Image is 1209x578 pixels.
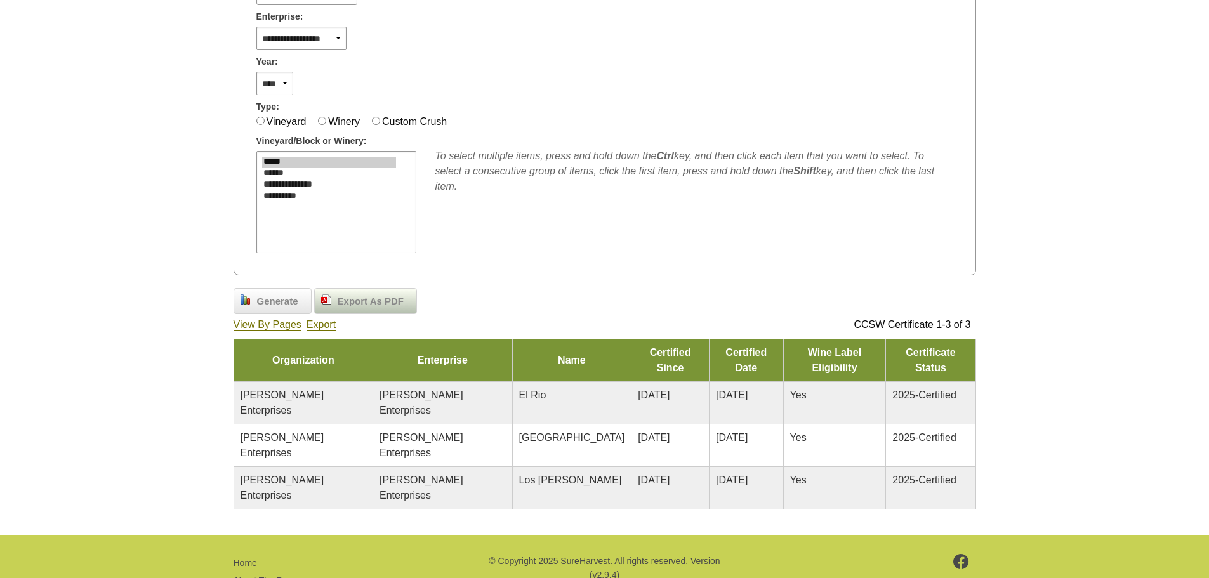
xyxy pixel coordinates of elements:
span: 2025-Certified [892,475,956,485]
span: Vineyard/Block or Winery: [256,135,367,148]
span: Yes [790,390,807,400]
span: Yes [790,432,807,443]
span: [PERSON_NAME] Enterprises [241,432,324,458]
span: Enterprise: [256,10,303,23]
span: Year: [256,55,278,69]
div: To select multiple items, press and hold down the key, and then click each item that you want to ... [435,148,953,194]
b: Ctrl [656,150,674,161]
a: Home [234,558,257,568]
span: [DATE] [638,432,670,443]
span: [PERSON_NAME] Enterprises [380,390,463,416]
a: Export [307,319,336,331]
span: 2025-Certified [892,432,956,443]
td: Certificate Status [886,339,975,381]
a: Generate [234,288,312,315]
span: 2025-Certified [892,390,956,400]
span: [DATE] [716,432,748,443]
td: Organization [234,339,373,381]
span: Type: [256,100,279,114]
span: CCSW Certificate 1-3 of 3 [854,319,970,330]
img: footer-facebook.png [953,554,969,569]
b: Shift [793,166,816,176]
td: Certified Date [710,339,784,381]
span: [DATE] [638,390,670,400]
img: doc_pdf.png [321,294,331,305]
span: [PERSON_NAME] Enterprises [380,475,463,501]
td: Certified Since [631,339,710,381]
span: [DATE] [638,475,670,485]
span: Los [PERSON_NAME] [519,475,622,485]
span: [PERSON_NAME] Enterprises [241,390,324,416]
td: Name [512,339,631,381]
span: [DATE] [716,390,748,400]
span: Generate [251,294,305,309]
label: Custom Crush [382,116,447,127]
span: El Rio [519,390,546,400]
span: [DATE] [716,475,748,485]
label: Vineyard [267,116,307,127]
a: Export As PDF [314,288,417,315]
label: Winery [328,116,360,127]
td: Wine Label Eligibility [783,339,886,381]
span: [GEOGRAPHIC_DATA] [519,432,625,443]
a: View By Pages [234,319,301,331]
img: chart_bar.png [241,294,251,305]
span: Export As PDF [331,294,410,309]
span: Yes [790,475,807,485]
span: [PERSON_NAME] Enterprises [241,475,324,501]
td: Enterprise [373,339,513,381]
span: [PERSON_NAME] Enterprises [380,432,463,458]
